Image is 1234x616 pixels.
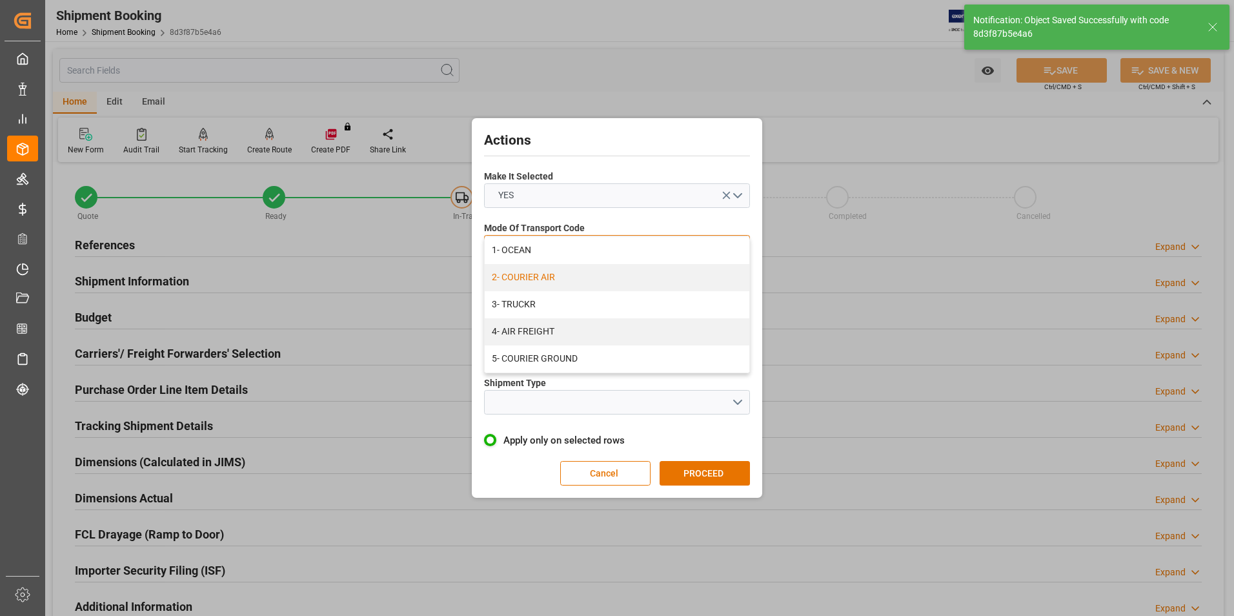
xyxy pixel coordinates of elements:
[492,189,520,202] span: YES
[484,390,750,415] button: open menu
[484,433,750,448] label: Apply only on selected rows
[484,170,553,183] span: Make It Selected
[484,221,585,235] span: Mode Of Transport Code
[485,345,749,373] div: 5- COURIER GROUND
[485,237,749,264] div: 1- OCEAN
[484,235,750,260] button: close menu
[485,291,749,318] div: 3- TRUCKR
[484,130,750,151] h2: Actions
[484,183,750,208] button: open menu
[485,318,749,345] div: 4- AIR FREIGHT
[973,14,1195,41] div: Notification: Object Saved Successfully with code 8d3f87b5e4a6
[484,376,546,390] span: Shipment Type
[560,461,651,486] button: Cancel
[485,264,749,291] div: 2- COURIER AIR
[660,461,750,486] button: PROCEED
